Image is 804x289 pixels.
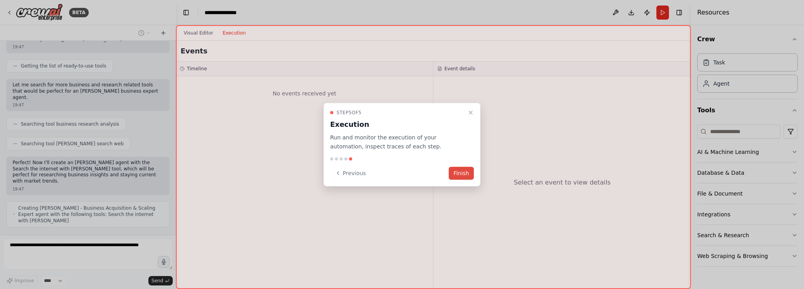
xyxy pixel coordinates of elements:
[330,166,371,179] button: Previous
[181,7,192,18] button: Hide left sidebar
[466,108,475,117] button: Close walkthrough
[330,133,464,151] p: Run and monitor the execution of your automation, inspect traces of each step.
[336,110,362,116] span: Step 5 of 5
[330,119,464,130] h3: Execution
[449,166,474,179] button: Finish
